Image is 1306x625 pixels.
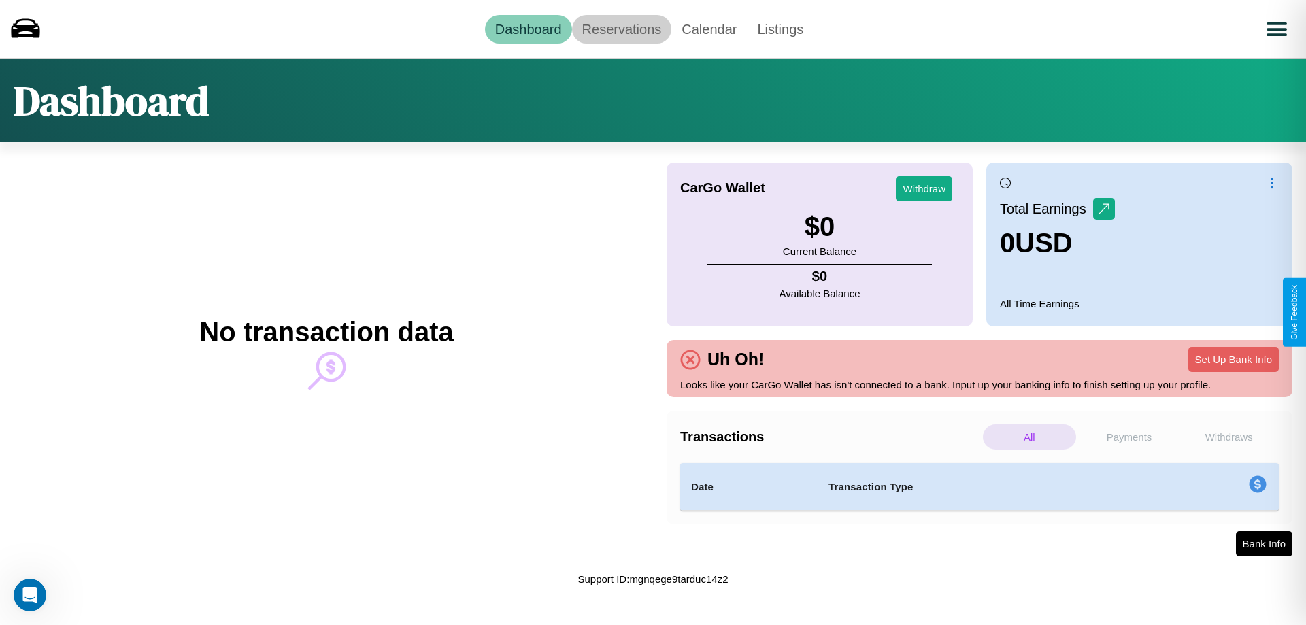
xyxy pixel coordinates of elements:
iframe: Intercom live chat [14,579,46,611]
a: Dashboard [485,15,572,44]
p: Looks like your CarGo Wallet has isn't connected to a bank. Input up your banking info to finish ... [680,375,1279,394]
p: Current Balance [783,242,856,260]
p: Payments [1083,424,1176,450]
h3: $ 0 [783,212,856,242]
p: Available Balance [780,284,860,303]
p: All [983,424,1076,450]
h4: Date [691,479,807,495]
table: simple table [680,463,1279,511]
h1: Dashboard [14,73,209,129]
button: Set Up Bank Info [1188,347,1279,372]
p: Withdraws [1182,424,1275,450]
h3: 0 USD [1000,228,1115,258]
h4: Transactions [680,429,979,445]
div: Give Feedback [1290,285,1299,340]
a: Reservations [572,15,672,44]
a: Listings [747,15,814,44]
button: Bank Info [1236,531,1292,556]
p: Total Earnings [1000,197,1093,221]
p: All Time Earnings [1000,294,1279,313]
h2: No transaction data [199,317,453,348]
p: Support ID: mgnqege9tarduc14z2 [578,570,729,588]
button: Open menu [1258,10,1296,48]
h4: $ 0 [780,269,860,284]
h4: Transaction Type [828,479,1137,495]
button: Withdraw [896,176,952,201]
h4: CarGo Wallet [680,180,765,196]
h4: Uh Oh! [701,350,771,369]
a: Calendar [671,15,747,44]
